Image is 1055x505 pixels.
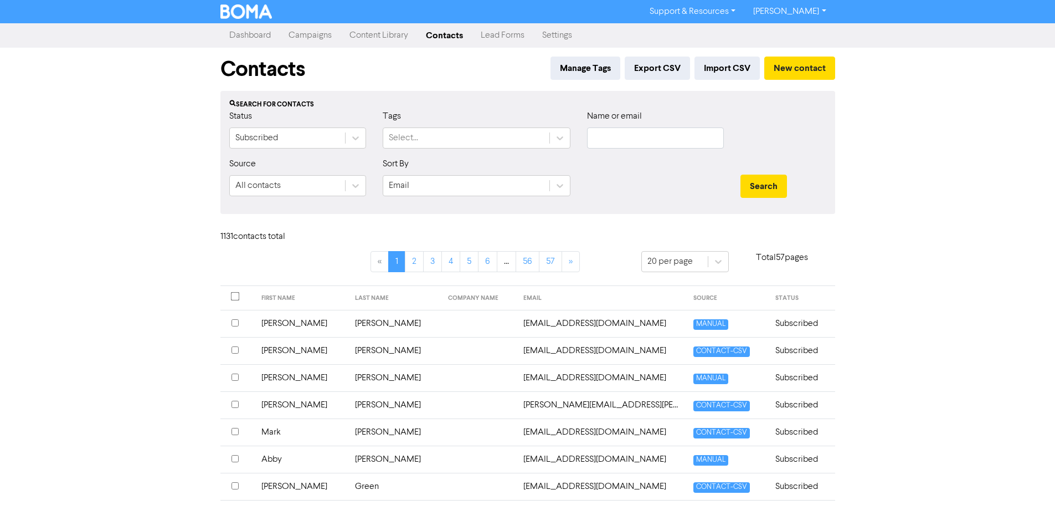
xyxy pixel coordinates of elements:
[348,391,442,419] td: [PERSON_NAME]
[255,446,348,473] td: Abby
[625,57,690,80] button: Export CSV
[769,391,835,419] td: Subscribed
[255,310,348,337] td: [PERSON_NAME]
[229,157,256,171] label: Source
[769,286,835,310] th: STATUS
[729,251,835,264] p: Total 57 pages
[539,251,562,272] a: Page 57
[235,179,281,192] div: All contacts
[389,131,418,145] div: Select...
[348,337,442,364] td: [PERSON_NAME]
[693,374,728,384] span: MANUAL
[516,251,539,272] a: Page 56
[769,473,835,500] td: Subscribed
[647,255,693,268] div: 20 per page
[348,473,442,500] td: Green
[348,364,442,391] td: [PERSON_NAME]
[693,482,750,493] span: CONTACT-CSV
[744,3,835,21] a: [PERSON_NAME]
[472,24,533,47] a: Lead Forms
[693,319,728,330] span: MANUAL
[348,310,442,337] td: [PERSON_NAME]
[280,24,341,47] a: Campaigns
[1000,452,1055,505] iframe: Chat Widget
[255,473,348,500] td: [PERSON_NAME]
[383,157,409,171] label: Sort By
[517,364,687,391] td: 4ofuscollins@gmail.com
[348,419,442,446] td: [PERSON_NAME]
[389,179,409,192] div: Email
[533,24,581,47] a: Settings
[348,446,442,473] td: [PERSON_NAME]
[517,473,687,500] td: accounts@logansnursery.com.au
[255,419,348,446] td: Mark
[341,24,417,47] a: Content Library
[769,310,835,337] td: Subscribed
[693,428,750,438] span: CONTACT-CSV
[693,401,750,411] span: CONTACT-CSV
[460,251,478,272] a: Page 5
[769,364,835,391] td: Subscribed
[235,131,278,145] div: Subscribed
[348,286,442,310] th: LAST NAME
[220,24,280,47] a: Dashboard
[740,175,787,198] button: Search
[562,251,580,272] a: »
[220,4,272,19] img: BOMA Logo
[517,446,687,473] td: abbycarty2006@gmail.com
[255,391,348,419] td: [PERSON_NAME]
[769,446,835,473] td: Subscribed
[255,286,348,310] th: FIRST NAME
[769,337,835,364] td: Subscribed
[417,24,472,47] a: Contacts
[229,100,826,110] div: Search for contacts
[694,57,760,80] button: Import CSV
[517,419,687,446] td: abacus04@bigpond.net.au
[517,391,687,419] td: aaron.dalton@outlook.com
[255,337,348,364] td: [PERSON_NAME]
[405,251,424,272] a: Page 2
[423,251,442,272] a: Page 3
[478,251,497,272] a: Page 6
[693,455,728,466] span: MANUAL
[383,110,401,123] label: Tags
[550,57,620,80] button: Manage Tags
[388,251,405,272] a: Page 1 is your current page
[220,232,309,242] h6: 1131 contact s total
[229,110,252,123] label: Status
[517,337,687,364] td: 4elliots@gmail.com
[641,3,744,21] a: Support & Resources
[441,286,517,310] th: COMPANY NAME
[693,346,750,357] span: CONTACT-CSV
[517,310,687,337] td: 007nsw@live.com
[255,364,348,391] td: [PERSON_NAME]
[587,110,642,123] label: Name or email
[517,286,687,310] th: EMAIL
[687,286,769,310] th: SOURCE
[769,419,835,446] td: Subscribed
[764,57,835,80] button: New contact
[441,251,460,272] a: Page 4
[220,57,305,82] h1: Contacts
